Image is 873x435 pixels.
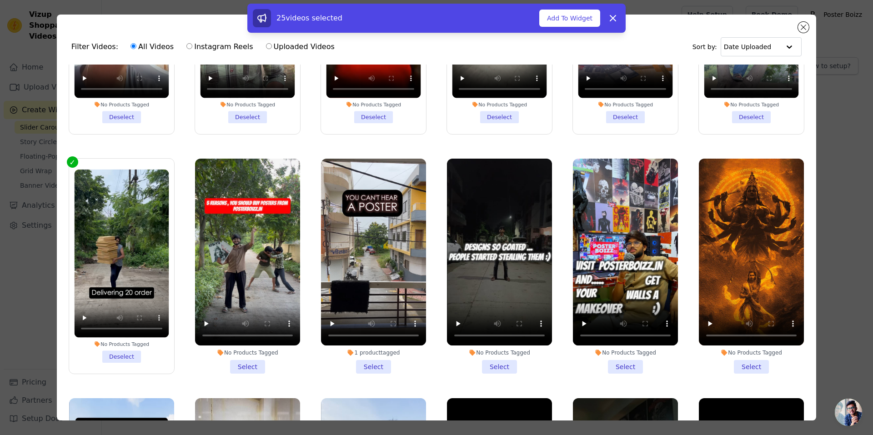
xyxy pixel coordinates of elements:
div: No Products Tagged [74,341,169,347]
span: 25 videos selected [276,14,342,22]
label: Uploaded Videos [266,41,335,53]
div: No Products Tagged [573,349,678,356]
div: Sort by: [692,37,802,56]
button: Add To Widget [539,10,600,27]
div: Open chat [835,399,862,426]
div: No Products Tagged [704,101,799,108]
div: No Products Tagged [195,349,300,356]
div: No Products Tagged [578,101,673,108]
div: No Products Tagged [699,349,804,356]
div: No Products Tagged [447,349,552,356]
div: No Products Tagged [74,101,169,108]
div: Filter Videos: [71,36,340,57]
div: No Products Tagged [326,101,421,108]
div: No Products Tagged [200,101,295,108]
div: No Products Tagged [452,101,547,108]
div: 1 product tagged [321,349,426,356]
label: Instagram Reels [186,41,253,53]
label: All Videos [130,41,174,53]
